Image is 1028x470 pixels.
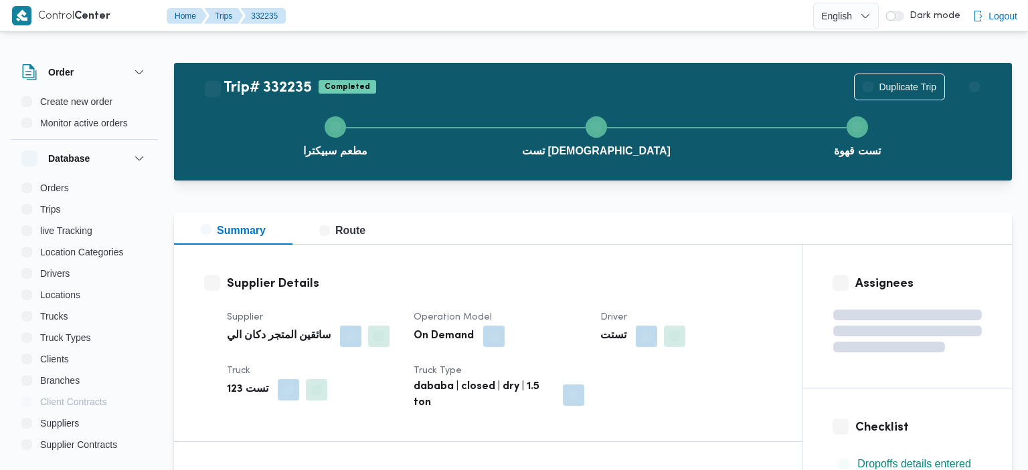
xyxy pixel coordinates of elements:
h3: Database [48,150,90,166]
svg: Step 3 is complete [852,122,863,132]
b: تست 123 [227,382,268,398]
button: مطعم سبيكترا [205,100,466,170]
button: Suppliers [16,413,153,434]
span: Supplier Contracts [40,437,117,453]
span: Suppliers [40,415,79,431]
button: live Tracking [16,220,153,241]
button: Database [21,150,147,166]
span: Orders [40,180,69,196]
h3: Supplier Details [227,275,772,293]
b: On Demand [414,328,474,344]
div: Order [11,91,158,139]
button: تست قهوة [727,100,988,170]
button: Trips [16,199,153,220]
button: Supplier Contracts [16,434,153,455]
span: Dropoffs details entered [857,458,971,469]
button: Home [167,8,207,24]
img: X8yXhbKr1z7QwAAAABJRU5ErkJggg== [12,6,31,25]
span: live Tracking [40,223,92,239]
span: Clients [40,351,69,367]
button: 332235 [240,8,286,24]
button: Location Categories [16,241,153,263]
span: Branches [40,372,80,388]
span: Route [319,225,365,236]
span: Summary [201,225,266,236]
svg: Step 2 is complete [591,122,602,132]
h3: Order [48,64,74,80]
span: Trucks [40,308,68,324]
b: Center [74,11,110,21]
button: Clients [16,348,153,370]
button: Truck Types [16,327,153,348]
span: Duplicate Trip [879,79,936,95]
button: Orders [16,177,153,199]
div: Database [11,177,158,467]
span: Client Contracts [40,394,107,410]
span: Driver [600,313,627,322]
span: Create new order [40,94,112,110]
button: تست [DEMOGRAPHIC_DATA] [466,100,727,170]
button: Actions [961,74,988,100]
span: Completed [319,80,376,94]
span: تست قهوة [834,143,880,159]
span: Logout [989,8,1017,24]
button: Drivers [16,263,153,284]
span: Locations [40,287,80,303]
span: Dark mode [904,11,960,21]
span: Truck Type [414,366,462,375]
button: Client Contracts [16,391,153,413]
button: Duplicate Trip [854,74,945,100]
h2: Trip# 332235 [205,80,312,97]
h3: Checklist [855,419,982,437]
button: Create new order [16,91,153,112]
button: Order [21,64,147,80]
button: Branches [16,370,153,391]
button: Trucks [16,306,153,327]
h3: Assignees [855,275,982,293]
button: Locations [16,284,153,306]
span: مطعم سبيكترا [303,143,367,159]
span: تست [DEMOGRAPHIC_DATA] [522,143,671,159]
span: Truck Types [40,330,90,346]
button: Trips [204,8,243,24]
b: سائقين المتجر دكان الي [227,328,331,344]
b: dababa | closed | dry | 1.5 ton [414,379,553,411]
b: Completed [325,83,370,91]
span: Drivers [40,265,70,281]
span: Location Categories [40,244,124,260]
span: Monitor active orders [40,115,128,131]
span: Supplier [227,313,263,322]
button: Monitor active orders [16,112,153,134]
span: Operation Model [414,313,492,322]
span: Trips [40,201,61,217]
svg: Step 1 is complete [330,122,341,132]
b: تستت [600,328,626,344]
button: Logout [967,3,1023,29]
span: Truck [227,366,250,375]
